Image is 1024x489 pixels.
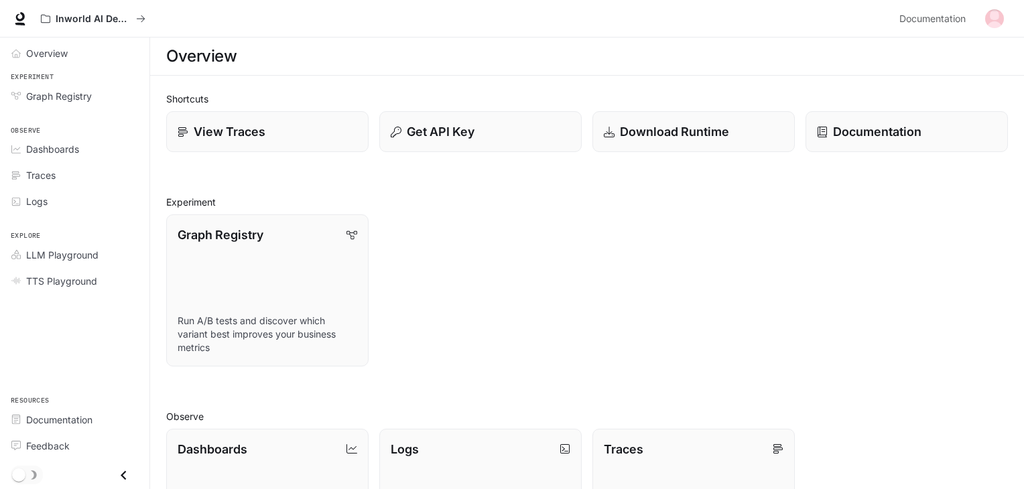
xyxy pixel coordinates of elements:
[5,190,144,213] a: Logs
[379,111,582,152] button: Get API Key
[833,123,921,141] p: Documentation
[620,123,729,141] p: Download Runtime
[5,434,144,458] a: Feedback
[56,13,131,25] p: Inworld AI Demos
[407,123,474,141] p: Get API Key
[178,314,357,354] p: Run A/B tests and discover which variant best improves your business metrics
[5,163,144,187] a: Traces
[166,43,237,70] h1: Overview
[981,5,1008,32] button: User avatar
[166,409,1008,423] h2: Observe
[985,9,1004,28] img: User avatar
[604,440,643,458] p: Traces
[12,467,25,482] span: Dark mode toggle
[5,243,144,267] a: LLM Playground
[109,462,139,489] button: Close drawer
[5,84,144,108] a: Graph Registry
[5,42,144,65] a: Overview
[26,89,92,103] span: Graph Registry
[166,214,369,366] a: Graph RegistryRun A/B tests and discover which variant best improves your business metrics
[26,248,99,262] span: LLM Playground
[26,439,70,453] span: Feedback
[5,137,144,161] a: Dashboards
[26,194,48,208] span: Logs
[894,5,976,32] a: Documentation
[5,408,144,431] a: Documentation
[26,142,79,156] span: Dashboards
[178,226,263,244] p: Graph Registry
[592,111,795,152] a: Download Runtime
[194,123,265,141] p: View Traces
[391,440,419,458] p: Logs
[899,11,966,27] span: Documentation
[166,92,1008,106] h2: Shortcuts
[26,168,56,182] span: Traces
[26,413,92,427] span: Documentation
[178,440,247,458] p: Dashboards
[806,111,1008,152] a: Documentation
[35,5,151,32] button: All workspaces
[166,195,1008,209] h2: Experiment
[166,111,369,152] a: View Traces
[5,269,144,293] a: TTS Playground
[26,274,97,288] span: TTS Playground
[26,46,68,60] span: Overview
